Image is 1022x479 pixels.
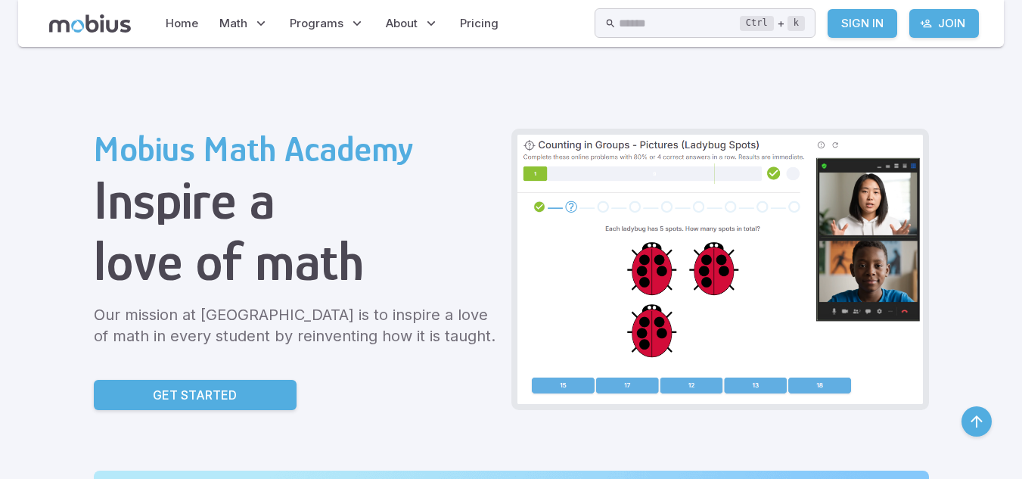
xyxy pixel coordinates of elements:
[161,6,203,41] a: Home
[740,14,805,33] div: +
[94,380,297,410] a: Get Started
[94,129,499,170] h2: Mobius Math Academy
[94,231,499,292] h1: love of math
[219,15,247,32] span: Math
[153,386,237,404] p: Get Started
[909,9,979,38] a: Join
[828,9,897,38] a: Sign In
[517,135,923,404] img: Grade 2 Class
[290,15,343,32] span: Programs
[94,170,499,231] h1: Inspire a
[740,16,774,31] kbd: Ctrl
[94,304,499,347] p: Our mission at [GEOGRAPHIC_DATA] is to inspire a love of math in every student by reinventing how...
[787,16,805,31] kbd: k
[455,6,503,41] a: Pricing
[386,15,418,32] span: About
